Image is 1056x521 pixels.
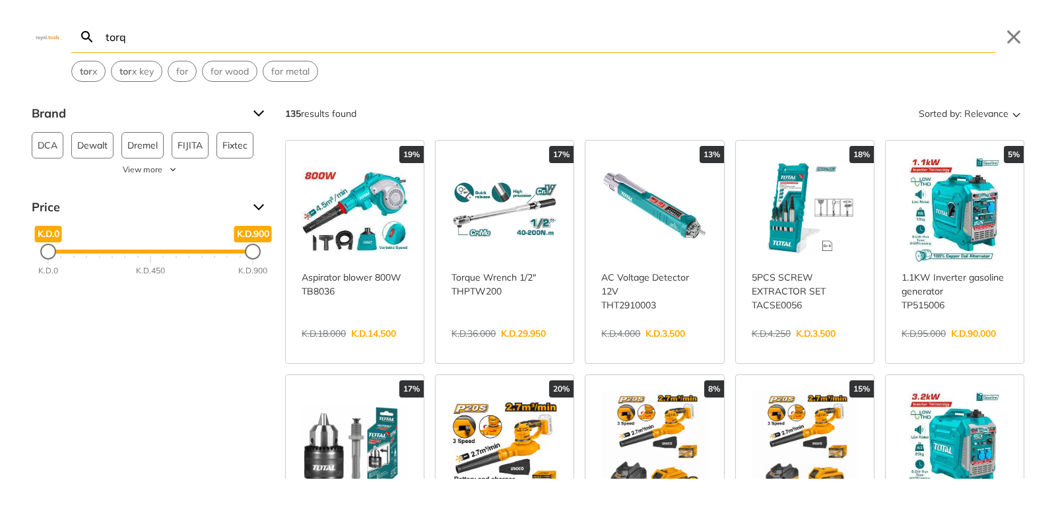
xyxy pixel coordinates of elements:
[136,265,165,277] div: K.D.450
[263,61,318,82] div: Suggestion: for metal
[1008,106,1024,122] svg: Sort
[32,132,63,158] button: DCA
[80,65,92,77] strong: tor
[700,146,724,163] div: 13%
[549,146,574,163] div: 17%
[285,108,301,120] strong: 135
[704,380,724,398] div: 8%
[399,380,424,398] div: 17%
[168,61,197,82] div: Suggestion: for
[238,265,267,277] div: K.D.900
[71,61,106,82] div: Suggestion: torx
[263,61,317,81] button: Select suggestion: for metal
[123,164,162,176] span: View more
[222,133,247,158] span: Fixtec
[849,146,874,163] div: 18%
[245,244,261,260] div: Maximum Price
[271,65,310,79] span: for metal
[172,132,209,158] button: FIJITA
[79,29,95,45] svg: Search
[80,65,97,79] span: x
[32,34,63,40] img: Close
[168,61,196,81] button: Select suggestion: for
[549,380,574,398] div: 20%
[119,65,154,79] span: x key
[176,65,188,79] span: for
[71,132,114,158] button: Dewalt
[1004,146,1024,163] div: 5%
[103,21,995,52] input: Search…
[112,61,162,81] button: Select suggestion: torx key
[964,103,1008,124] span: Relevance
[38,265,58,277] div: K.D.0
[121,132,164,158] button: Dremel
[127,133,158,158] span: Dremel
[211,65,249,79] span: for wood
[203,61,257,81] button: Select suggestion: for wood
[119,65,132,77] strong: tor
[77,133,108,158] span: Dewalt
[38,133,57,158] span: DCA
[40,244,56,260] div: Minimum Price
[399,146,424,163] div: 19%
[202,61,257,82] div: Suggestion: for wood
[32,164,269,176] button: View more
[285,103,356,124] div: results found
[32,103,243,124] span: Brand
[1003,26,1024,48] button: Close
[32,197,243,218] span: Price
[916,103,1024,124] button: Sorted by:Relevance Sort
[111,61,162,82] div: Suggestion: torx key
[72,61,105,81] button: Select suggestion: torx
[216,132,253,158] button: Fixtec
[849,380,874,398] div: 15%
[178,133,203,158] span: FIJITA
